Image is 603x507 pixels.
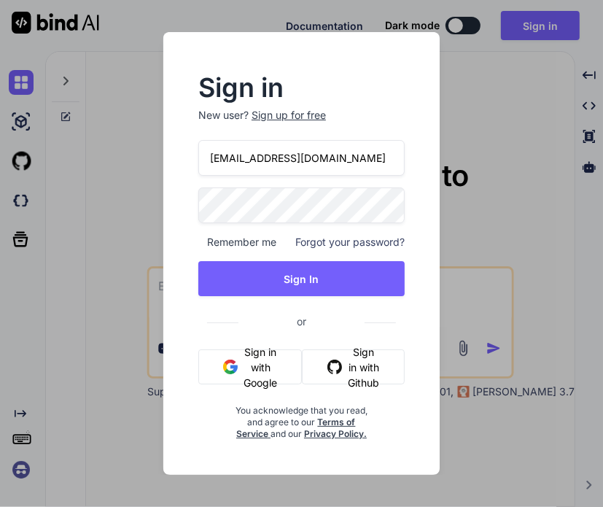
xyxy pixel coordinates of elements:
[198,235,276,249] span: Remember me
[223,360,238,374] img: google
[198,76,405,99] h2: Sign in
[233,396,370,440] div: You acknowledge that you read, and agree to our and our
[327,360,342,374] img: github
[198,140,405,176] input: Login or Email
[238,303,365,339] span: or
[236,417,356,439] a: Terms of Service
[198,108,405,140] p: New user?
[302,349,405,384] button: Sign in with Github
[252,108,326,123] div: Sign up for free
[295,235,405,249] span: Forgot your password?
[198,261,405,296] button: Sign In
[198,349,302,384] button: Sign in with Google
[304,428,367,439] a: Privacy Policy.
